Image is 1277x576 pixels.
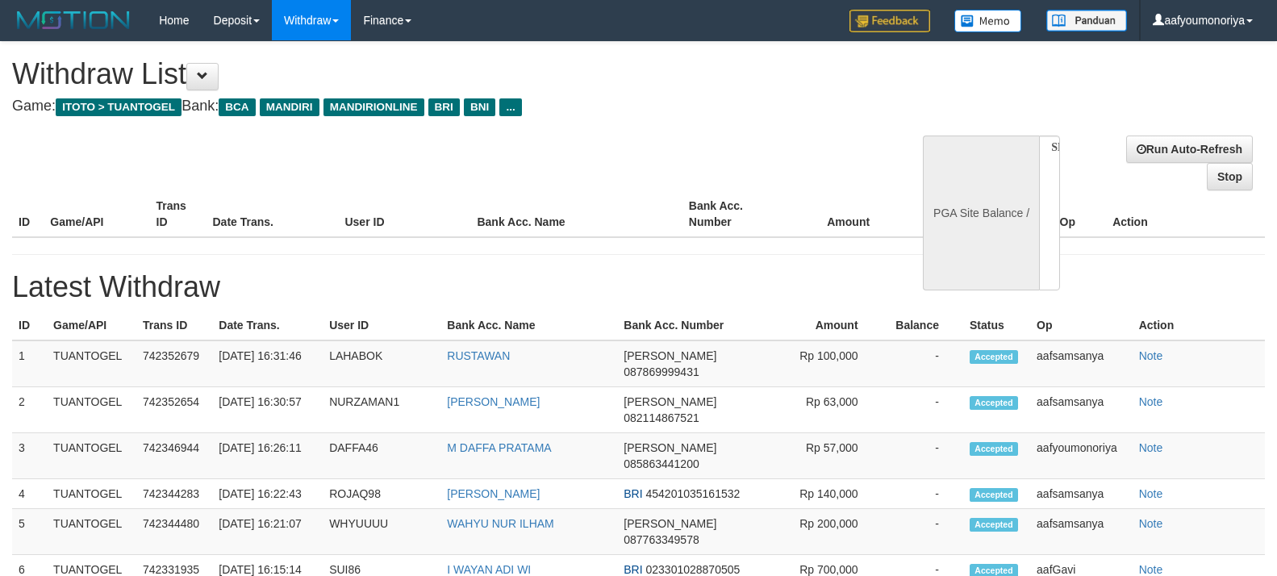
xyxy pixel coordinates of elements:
span: ITOTO > TUANTOGEL [56,98,182,116]
a: Note [1139,441,1163,454]
span: BRI [624,563,642,576]
span: 454201035161532 [646,487,741,500]
td: ROJAQ98 [323,479,440,509]
td: Rp 200,000 [787,509,882,555]
span: 023301028870505 [646,563,741,576]
a: Note [1139,349,1163,362]
th: Amount [788,191,894,237]
th: ID [12,311,47,340]
td: aafsamsanya [1030,479,1133,509]
th: User ID [338,191,470,237]
td: aafsamsanya [1030,340,1133,387]
span: 087869999431 [624,365,699,378]
span: MANDIRIONLINE [323,98,424,116]
td: TUANTOGEL [47,479,136,509]
span: BRI [624,487,642,500]
span: [PERSON_NAME] [624,441,716,454]
span: 085863441200 [624,457,699,470]
th: Op [1030,311,1133,340]
a: Run Auto-Refresh [1126,136,1253,163]
span: ... [499,98,521,116]
td: LAHABOK [323,340,440,387]
h1: Latest Withdraw [12,271,1265,303]
span: Accepted [970,350,1018,364]
img: Button%20Memo.svg [954,10,1022,32]
td: 4 [12,479,47,509]
td: aafyoumonoriya [1030,433,1133,479]
a: WAHYU NUR ILHAM [447,517,554,530]
span: BRI [428,98,460,116]
th: Trans ID [150,191,207,237]
td: [DATE] 16:22:43 [212,479,323,509]
span: BNI [464,98,495,116]
td: TUANTOGEL [47,509,136,555]
span: 087763349578 [624,533,699,546]
td: - [883,340,963,387]
a: Note [1139,563,1163,576]
h1: Withdraw List [12,58,835,90]
div: PGA Site Balance / [923,136,1039,290]
th: Bank Acc. Name [440,311,617,340]
th: Date Trans. [212,311,323,340]
td: [DATE] 16:30:57 [212,387,323,433]
a: Stop [1207,163,1253,190]
th: Balance [894,191,991,237]
td: 742344480 [136,509,212,555]
span: Accepted [970,396,1018,410]
th: Action [1106,191,1265,237]
td: - [883,433,963,479]
span: [PERSON_NAME] [624,517,716,530]
span: MANDIRI [260,98,319,116]
td: [DATE] 16:26:11 [212,433,323,479]
span: BCA [219,98,255,116]
a: M DAFFA PRATAMA [447,441,551,454]
td: TUANTOGEL [47,340,136,387]
td: TUANTOGEL [47,433,136,479]
td: NURZAMAN1 [323,387,440,433]
span: [PERSON_NAME] [624,395,716,408]
th: Op [1054,191,1107,237]
td: [DATE] 16:21:07 [212,509,323,555]
td: - [883,387,963,433]
a: Note [1139,395,1163,408]
td: aafsamsanya [1030,509,1133,555]
a: [PERSON_NAME] [447,487,540,500]
span: 082114867521 [624,411,699,424]
a: [PERSON_NAME] [447,395,540,408]
td: 742352679 [136,340,212,387]
span: Accepted [970,442,1018,456]
a: I WAYAN ADI WI [447,563,531,576]
th: Status [963,311,1030,340]
td: 742352654 [136,387,212,433]
img: MOTION_logo.png [12,8,135,32]
td: [DATE] 16:31:46 [212,340,323,387]
th: Bank Acc. Number [682,191,788,237]
td: 5 [12,509,47,555]
th: Date Trans. [207,191,339,237]
td: aafsamsanya [1030,387,1133,433]
td: DAFFA46 [323,433,440,479]
td: Rp 100,000 [787,340,882,387]
a: Note [1139,517,1163,530]
td: 742346944 [136,433,212,479]
td: - [883,509,963,555]
th: User ID [323,311,440,340]
td: Rp 63,000 [787,387,882,433]
td: 3 [12,433,47,479]
th: Bank Acc. Name [470,191,682,237]
th: Action [1133,311,1265,340]
img: Feedback.jpg [849,10,930,32]
a: RUSTAWAN [447,349,510,362]
th: Game/API [47,311,136,340]
th: ID [12,191,44,237]
td: 1 [12,340,47,387]
td: - [883,479,963,509]
td: Rp 140,000 [787,479,882,509]
th: Game/API [44,191,149,237]
td: TUANTOGEL [47,387,136,433]
h4: Game: Bank: [12,98,835,115]
span: Accepted [970,488,1018,502]
th: Balance [883,311,963,340]
td: 2 [12,387,47,433]
span: [PERSON_NAME] [624,349,716,362]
